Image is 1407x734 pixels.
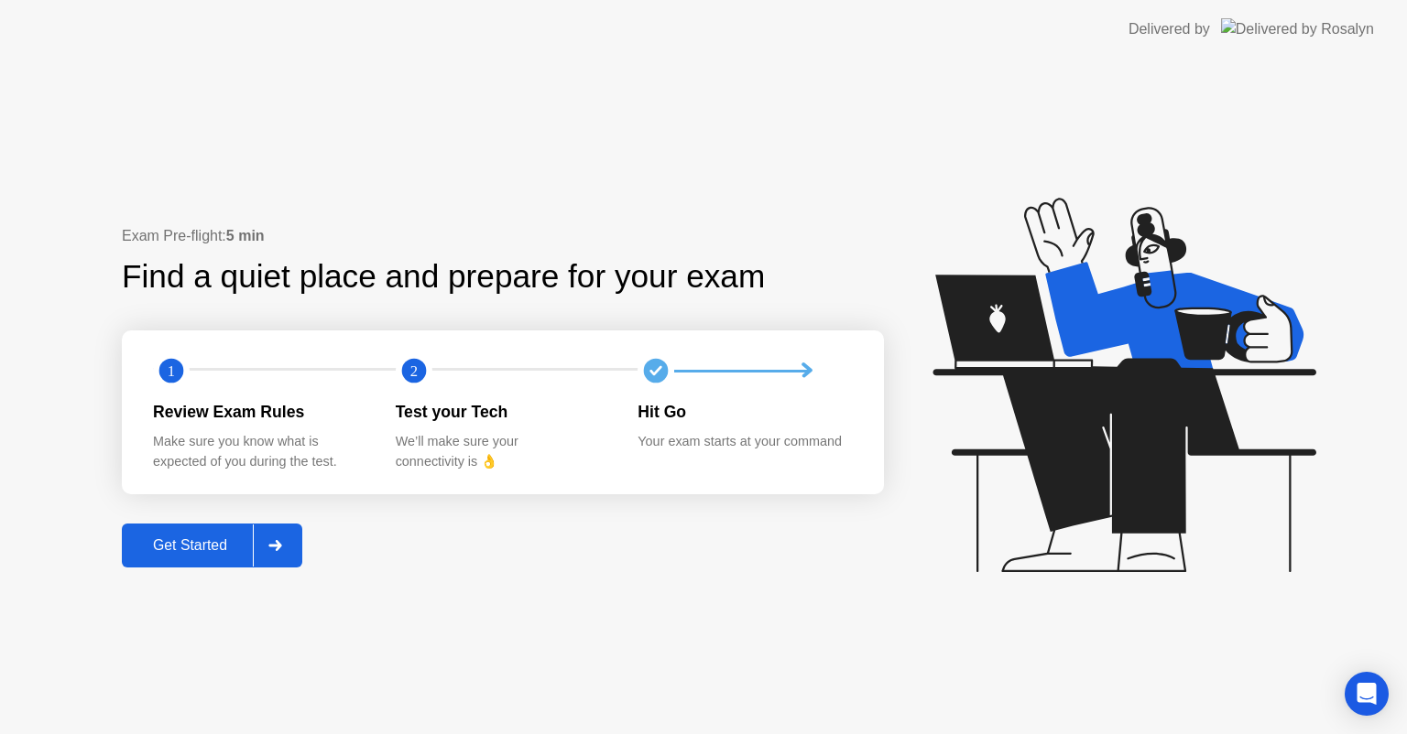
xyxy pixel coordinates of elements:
div: Get Started [127,537,253,554]
div: Open Intercom Messenger [1345,672,1389,716]
div: Delivered by [1129,18,1210,40]
img: Delivered by Rosalyn [1221,18,1374,39]
div: Make sure you know what is expected of you during the test. [153,432,366,471]
div: Find a quiet place and prepare for your exam [122,253,768,301]
div: Exam Pre-flight: [122,225,884,247]
div: Hit Go [638,400,851,424]
b: 5 min [226,228,265,243]
div: We’ll make sure your connectivity is 👌 [396,432,609,471]
div: Your exam starts at your command [638,432,851,452]
text: 1 [168,362,175,380]
div: Review Exam Rules [153,400,366,424]
button: Get Started [122,524,302,567]
text: 2 [410,362,418,380]
div: Test your Tech [396,400,609,424]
